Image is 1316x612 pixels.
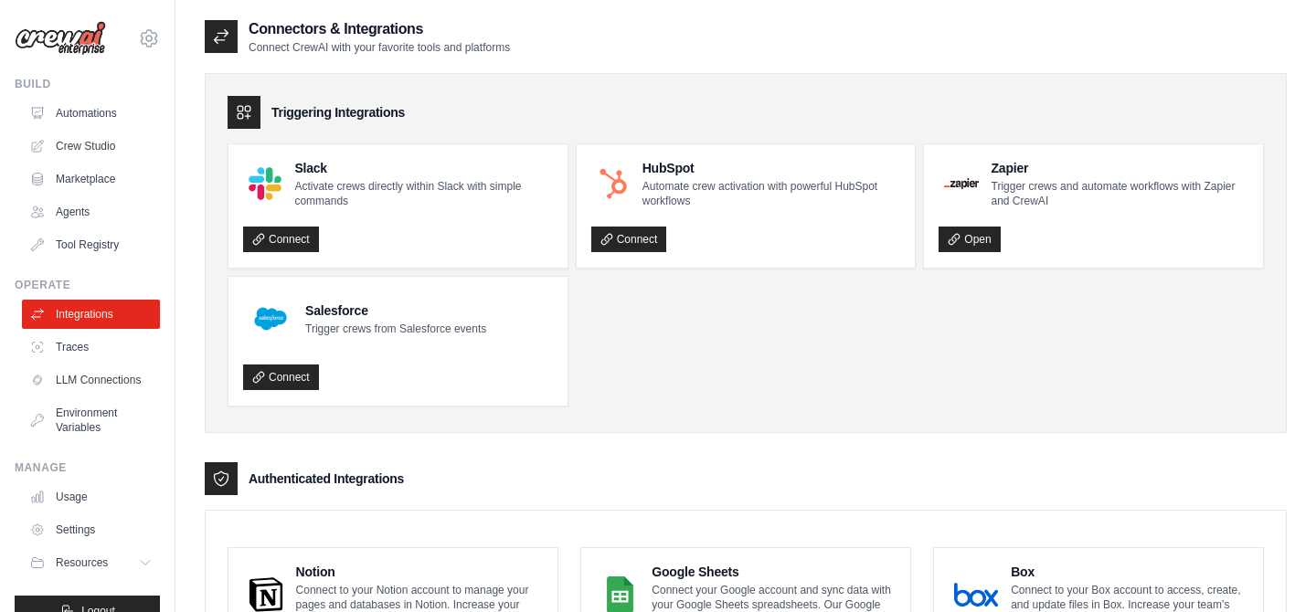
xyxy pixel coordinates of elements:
h3: Authenticated Integrations [249,470,404,488]
p: Connect CrewAI with your favorite tools and platforms [249,40,510,55]
a: Usage [22,482,160,512]
div: Operate [15,278,160,292]
h2: Connectors & Integrations [249,18,510,40]
h4: Salesforce [305,301,486,320]
a: Settings [22,515,160,544]
a: Connect [591,227,667,252]
p: Automate crew activation with powerful HubSpot workflows [642,179,901,208]
span: Resources [56,555,108,570]
img: Zapier Logo [944,178,978,189]
img: Salesforce Logo [249,297,292,341]
img: Slack Logo [249,167,281,200]
a: LLM Connections [22,365,160,395]
a: Agents [22,197,160,227]
a: Connect [243,364,319,390]
h4: Google Sheets [652,563,896,581]
img: Logo [15,21,106,56]
a: Automations [22,99,160,128]
a: Connect [243,227,319,252]
a: Marketplace [22,164,160,194]
p: Trigger crews and automate workflows with Zapier and CrewAI [992,179,1248,208]
a: Integrations [22,300,160,329]
div: Build [15,77,160,91]
a: Environment Variables [22,398,160,442]
div: Manage [15,460,160,475]
p: Activate crews directly within Slack with simple commands [294,179,552,208]
button: Resources [22,548,160,577]
h4: Zapier [992,159,1248,177]
a: Crew Studio [22,132,160,161]
a: Traces [22,332,160,362]
p: Trigger crews from Salesforce events [305,322,486,336]
a: Tool Registry [22,230,160,259]
h4: HubSpot [642,159,901,177]
a: Open [939,227,1000,252]
h3: Triggering Integrations [271,103,405,121]
h4: Notion [296,563,543,581]
h4: Slack [294,159,552,177]
h4: Box [1011,563,1248,581]
img: HubSpot Logo [597,167,630,200]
